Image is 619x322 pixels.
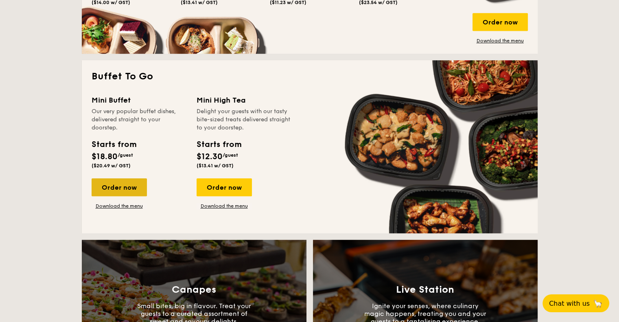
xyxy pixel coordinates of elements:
a: Download the menu [197,203,252,209]
span: $18.80 [92,152,118,162]
span: /guest [223,152,238,158]
div: Starts from [92,138,136,151]
span: ($13.41 w/ GST) [197,163,234,169]
span: ($20.49 w/ GST) [92,163,131,169]
span: 🦙 [593,299,603,308]
h2: Buffet To Go [92,70,528,83]
a: Download the menu [472,37,528,44]
div: Our very popular buffet dishes, delivered straight to your doorstep. [92,107,187,132]
span: /guest [118,152,133,158]
div: Order now [92,178,147,196]
div: Delight your guests with our tasty bite-sized treats delivered straight to your doorstep. [197,107,292,132]
div: Order now [472,13,528,31]
a: Download the menu [92,203,147,209]
h3: Live Station [396,284,454,296]
div: Mini High Tea [197,94,292,106]
span: Chat with us [549,300,590,307]
div: Order now [197,178,252,196]
button: Chat with us🦙 [542,294,609,312]
h3: Canapes [172,284,216,296]
span: $12.30 [197,152,223,162]
div: Mini Buffet [92,94,187,106]
div: Starts from [197,138,241,151]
